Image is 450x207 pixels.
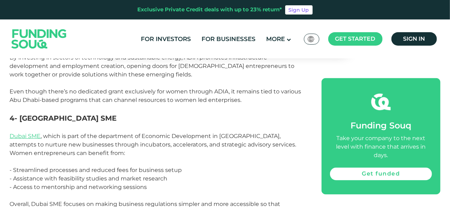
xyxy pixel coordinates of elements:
[138,6,282,14] div: Exclusive Private Credit deals with up to 23% return*
[371,92,391,111] img: fsicon
[10,133,41,139] a: Dubai SME
[285,5,313,15] a: Sign Up
[10,114,117,122] strong: 4- [GEOGRAPHIC_DATA] SME
[139,33,193,45] a: For Investors
[266,35,285,42] span: More
[350,120,411,131] span: Funding Souq
[10,87,306,104] p: Even though there’s no dedicated grant exclusively for women through ADIA, it remains tied to var...
[200,33,257,45] a: For Businesses
[330,134,432,160] div: Take your company to the next level with finance that arrives in days.
[403,35,425,42] span: Sign in
[10,53,306,79] p: By investing in sectors of technology and sustainable energy, ADIA promotes infrastructure develo...
[10,174,306,183] p: - Assistance with feasibility studies and market research
[5,21,74,57] img: Logo
[330,167,432,180] a: Get funded
[335,35,376,42] span: Get started
[391,32,437,46] a: Sign in
[10,123,306,157] p: , which is part of the department of Economic Development in [GEOGRAPHIC_DATA], attempts to nurtu...
[308,36,314,42] img: SA Flag
[10,183,306,191] p: - Access to mentorship and networking sessions
[10,166,306,174] p: - Streamlined processes and reduced fees for business setup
